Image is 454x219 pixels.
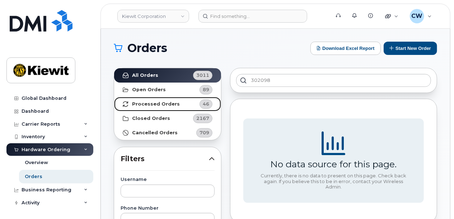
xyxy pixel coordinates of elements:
[121,154,209,164] span: Filters
[203,101,209,107] span: 46
[236,74,431,87] input: Search in orders
[132,116,170,121] strong: Closed Orders
[114,68,221,83] a: All Orders3011
[121,177,215,182] label: Username
[132,87,166,93] strong: Open Orders
[196,115,209,122] span: 2167
[114,111,221,126] a: Closed Orders2167
[132,101,180,107] strong: Processed Orders
[127,43,167,53] span: Orders
[423,188,449,214] iframe: Messenger Launcher
[203,86,209,93] span: 89
[196,72,209,79] span: 3011
[132,73,158,78] strong: All Orders
[310,42,381,55] button: Download Excel Report
[114,97,221,111] a: Processed Orders46
[271,159,397,169] div: No data source for this page.
[121,206,215,211] label: Phone Number
[132,130,178,136] strong: Cancelled Orders
[256,173,411,190] div: Currently, there is no data to present on this page. Check back again. If you believe this to be ...
[114,83,221,97] a: Open Orders89
[200,129,209,136] span: 709
[114,126,221,140] a: Cancelled Orders709
[384,42,437,55] button: Start New Order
